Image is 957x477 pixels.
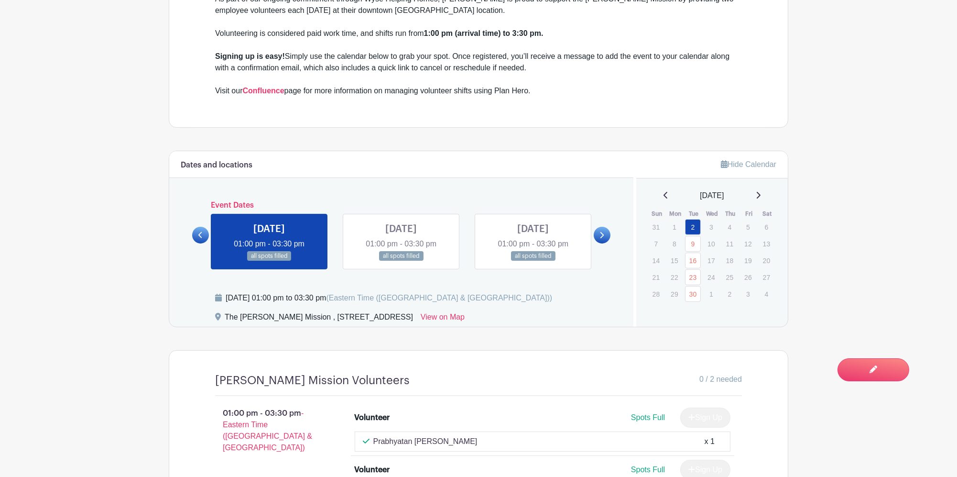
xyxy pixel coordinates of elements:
[685,236,701,252] a: 9
[373,436,478,447] p: Prabhyatan [PERSON_NAME]
[215,374,410,388] h4: [PERSON_NAME] Mission Volunteers
[226,292,552,304] div: [DATE] 01:00 pm to 03:30 pm
[705,436,715,447] div: x 1
[200,404,339,457] p: 01:00 pm - 03:30 pm
[699,374,742,385] span: 0 / 2 needed
[181,161,252,170] h6: Dates and locations
[703,287,719,301] p: 1
[648,287,664,301] p: 28
[631,466,665,474] span: Spots Full
[666,270,682,285] p: 22
[648,253,664,268] p: 14
[685,209,703,219] th: Tue
[700,190,724,201] span: [DATE]
[685,269,701,285] a: 23
[215,28,742,97] div: Volunteering is considered paid work time, and shifts run from Simply use the calendar below to g...
[421,311,465,327] a: View on Map
[703,270,719,285] p: 24
[722,220,738,234] p: 4
[722,287,738,301] p: 2
[740,236,756,251] p: 12
[648,270,664,285] p: 21
[721,160,776,168] a: Hide Calendar
[759,236,774,251] p: 13
[703,220,719,234] p: 3
[722,236,738,251] p: 11
[666,209,685,219] th: Mon
[648,220,664,234] p: 31
[759,253,774,268] p: 20
[209,201,594,210] h6: Event Dates
[243,87,284,95] a: Confluence
[685,253,701,268] a: 16
[740,220,756,234] p: 5
[759,270,774,285] p: 27
[685,219,701,235] a: 2
[721,209,740,219] th: Thu
[722,270,738,285] p: 25
[648,209,666,219] th: Sun
[740,253,756,268] p: 19
[631,413,665,422] span: Spots Full
[703,209,721,219] th: Wed
[326,294,552,302] span: (Eastern Time ([GEOGRAPHIC_DATA] & [GEOGRAPHIC_DATA]))
[666,236,682,251] p: 8
[648,236,664,251] p: 7
[666,220,682,234] p: 1
[225,311,413,327] div: The [PERSON_NAME] Mission , [STREET_ADDRESS]
[740,287,756,301] p: 3
[685,286,701,302] a: 30
[740,270,756,285] p: 26
[666,287,682,301] p: 29
[215,29,544,60] strong: 1:00 pm (arrival time) to 3:30 pm. Signing up is easy!
[666,253,682,268] p: 15
[759,220,774,234] p: 6
[722,253,738,268] p: 18
[759,287,774,301] p: 4
[355,412,390,423] div: Volunteer
[355,464,390,476] div: Volunteer
[703,236,719,251] p: 10
[758,209,777,219] th: Sat
[703,253,719,268] p: 17
[223,409,312,452] span: - Eastern Time ([GEOGRAPHIC_DATA] & [GEOGRAPHIC_DATA])
[739,209,758,219] th: Fri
